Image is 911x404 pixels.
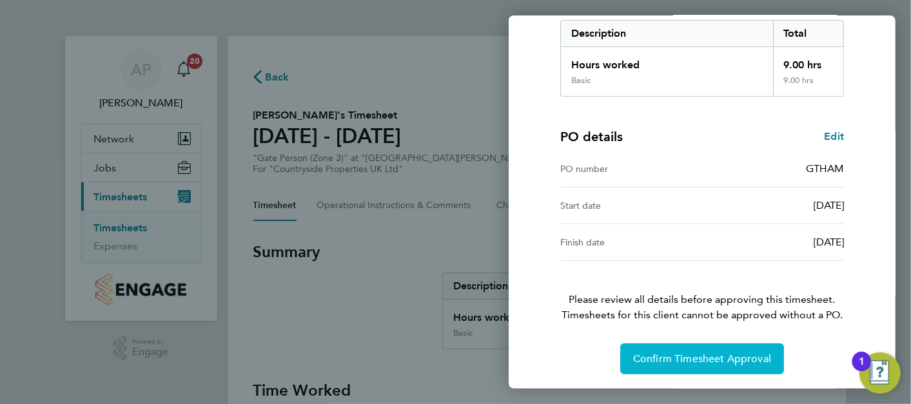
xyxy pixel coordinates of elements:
[773,21,844,46] div: Total
[560,20,844,97] div: Summary of 25 - 31 Aug 2025
[702,198,844,213] div: [DATE]
[806,162,844,175] span: GTHAM
[702,235,844,250] div: [DATE]
[561,47,773,75] div: Hours worked
[560,198,702,213] div: Start date
[560,235,702,250] div: Finish date
[620,343,784,374] button: Confirm Timesheet Approval
[773,47,844,75] div: 9.00 hrs
[633,352,771,365] span: Confirm Timesheet Approval
[824,129,844,144] a: Edit
[859,352,901,394] button: Open Resource Center, 1 new notification
[545,307,859,323] span: Timesheets for this client cannot be approved without a PO.
[545,261,859,323] p: Please review all details before approving this timesheet.
[824,130,844,142] span: Edit
[773,75,844,96] div: 9.00 hrs
[561,21,773,46] div: Description
[859,361,865,378] div: 1
[560,161,702,177] div: PO number
[571,75,591,86] div: Basic
[560,128,623,146] h4: PO details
